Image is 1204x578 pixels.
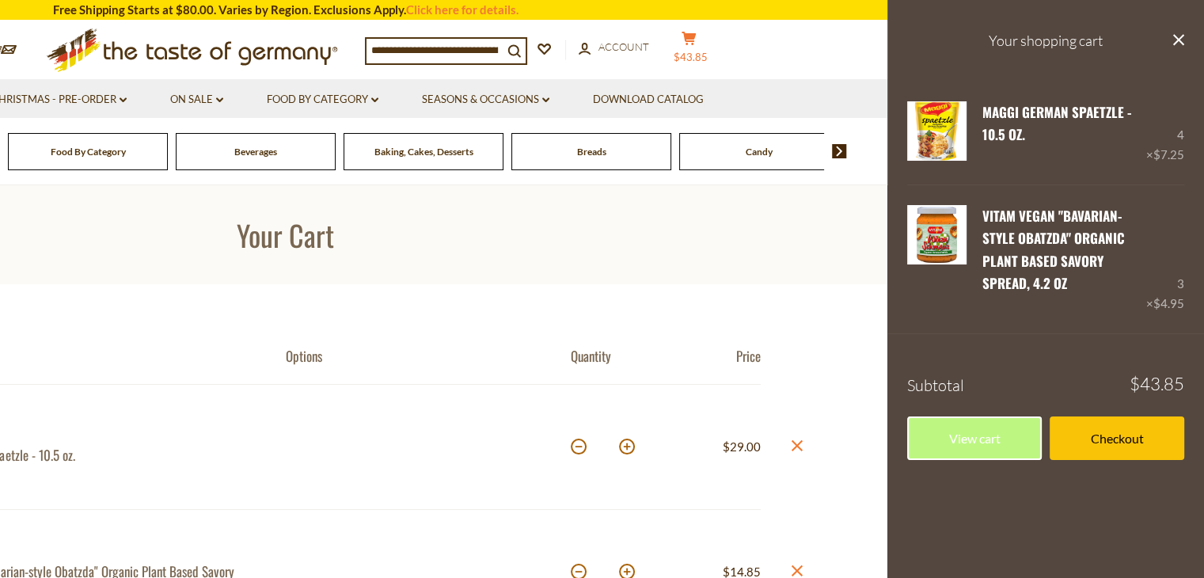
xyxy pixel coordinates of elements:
span: $43.85 [674,51,708,63]
img: Vitam Vegan "Bavarian-style Obatzda" Organic Plant Based Savory Spread, 4.2 oz [907,205,967,264]
span: $7.25 [1153,147,1184,162]
span: $4.95 [1153,296,1184,310]
a: Maggi Swiss Spaetzle in Pouch [907,101,967,165]
div: Options [286,348,571,364]
a: Maggi German Spaetzle - 10.5 oz. [982,102,1132,144]
a: Beverages [234,146,277,158]
span: Account [598,40,649,53]
a: On Sale [170,91,223,108]
a: Checkout [1050,416,1184,460]
img: Maggi Swiss Spaetzle in Pouch [907,101,967,161]
a: Account [579,39,649,56]
a: Candy [746,146,773,158]
span: $43.85 [1130,375,1184,393]
span: Subtotal [907,375,964,395]
div: 4 × [1146,101,1184,165]
div: Price [666,348,761,364]
a: Baking, Cakes, Desserts [374,146,473,158]
a: Seasons & Occasions [422,91,549,108]
a: Breads [577,146,606,158]
div: Quantity [571,348,666,364]
a: Click here for details. [406,2,518,17]
a: Vitam Vegan "Bavarian-style Obatzda" Organic Plant Based Savory Spread, 4.2 oz [982,206,1125,293]
span: $29.00 [723,439,761,454]
a: Download Catalog [593,91,704,108]
button: $43.85 [666,31,713,70]
a: Food By Category [267,91,378,108]
a: Vitam Vegan "Bavarian-style Obatzda" Organic Plant Based Savory Spread, 4.2 oz [907,205,967,314]
a: View cart [907,416,1042,460]
a: Food By Category [51,146,126,158]
img: next arrow [832,144,847,158]
div: 3 × [1146,205,1184,314]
